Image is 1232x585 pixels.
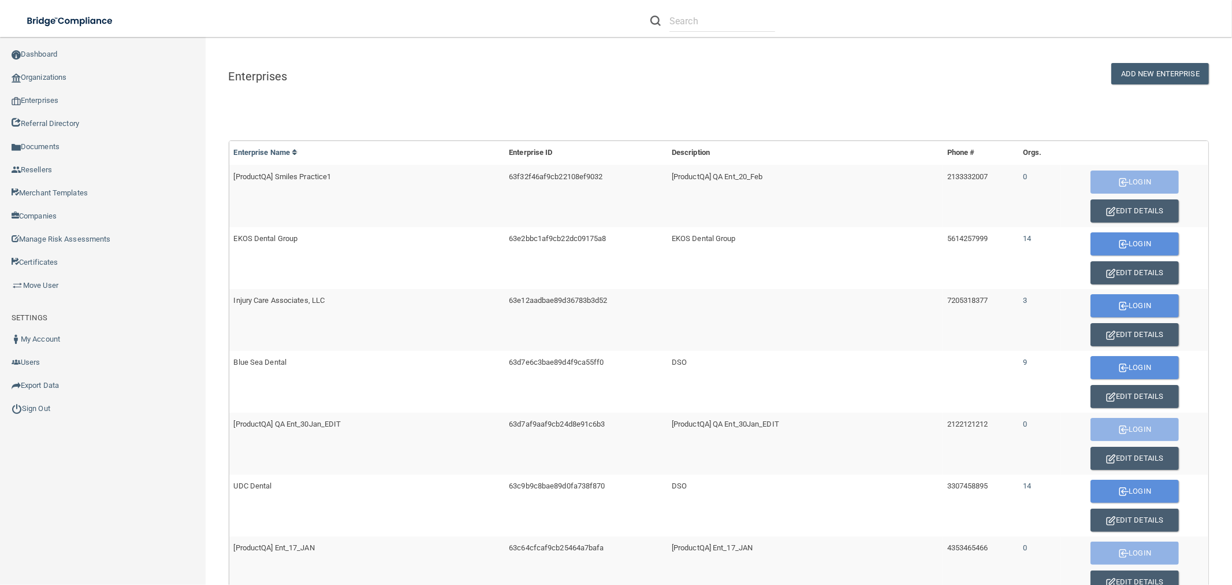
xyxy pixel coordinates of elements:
img: enterprise-edit.29f15f7b.svg [1106,516,1116,525]
span: 0 [1023,543,1027,552]
span: 5614257999 [947,234,988,243]
img: enterprise-edit.29f15f7b.svg [1106,269,1116,278]
img: icon-export.b9366987.png [12,381,21,390]
img: enterprise-login.afad3ce8.svg [1119,487,1129,496]
img: enterprise-edit.29f15f7b.svg [1106,331,1116,340]
img: ic_power_dark.7ecde6b1.png [12,403,22,414]
img: organization-icon.f8decf85.png [12,73,21,83]
span: 63f32f46af9cb22108ef9032 [509,172,602,181]
img: icon-documents.8dae5593.png [12,143,21,152]
span: 14 [1023,234,1031,243]
button: Edit Details [1090,261,1179,284]
button: Edit Details [1090,447,1179,470]
button: Login [1090,232,1179,256]
span: 0 [1023,420,1027,428]
img: ic-search.3b580494.png [650,16,661,26]
button: Edit Details [1090,509,1179,532]
span: Blue Sea Dental [234,358,287,366]
button: Login [1090,171,1179,194]
span: 63c9b9c8bae89d0fa738f870 [509,482,605,490]
img: enterprise-login.afad3ce8.svg [1119,549,1129,558]
img: enterprise.0d942306.png [12,97,21,105]
img: ic_reseller.de258add.png [12,165,21,175]
img: icon-users.e205127d.png [12,358,21,367]
span: 3307458895 [947,482,988,490]
span: DSO [672,358,687,366]
img: enterprise-login.afad3ce8.svg [1119,178,1129,187]
img: enterprise-edit.29f15f7b.svg [1106,207,1116,216]
img: enterprise-edit.29f15f7b.svg [1106,393,1116,402]
span: [ProductQA] Ent_17_JAN [672,543,753,552]
label: SETTINGS [12,311,47,325]
span: [ProductQA] QA Ent_20_Feb [672,172,763,181]
img: ic_dashboard_dark.d01f4a41.png [12,50,21,60]
span: DSO [672,482,687,490]
span: 63d7af9aaf9cb24d8e91c6b3 [509,420,605,428]
button: Login [1090,480,1179,503]
span: 0 [1023,172,1027,181]
button: Login [1090,418,1179,441]
th: Description [667,141,943,165]
th: Enterprise ID [504,141,667,165]
a: Enterprise Name [234,148,299,157]
th: Phone # [943,141,1019,165]
span: [ProductQA] QA Ent_30Jan_EDIT [234,420,341,428]
img: bridge_compliance_login_screen.278c3ca4.svg [17,9,124,33]
span: UDC Dental [234,482,272,490]
span: [ProductQA] Smiles Practice1 [234,172,332,181]
span: Injury Care Associates, LLC [234,296,325,305]
img: enterprise-login.afad3ce8.svg [1119,425,1129,434]
img: enterprise-login.afad3ce8.svg [1119,302,1129,310]
input: Search [669,10,775,32]
span: 4353465466 [947,543,988,552]
button: ADD NEW ENTERPRISE [1111,63,1209,84]
button: Login [1090,294,1179,317]
img: enterprise-login.afad3ce8.svg [1119,240,1129,249]
span: [ProductQA] QA Ent_30Jan_EDIT [672,420,779,428]
span: EKOS Dental Group [234,234,298,243]
span: 3 [1023,296,1027,305]
th: Orgs. [1018,141,1060,165]
span: 63c64cfcaf9cb25464a7bafa [509,543,604,552]
span: 63d7e6c3bae89d4f9ca55ff0 [509,358,604,366]
span: 7205318377 [947,296,988,305]
span: 9 [1023,358,1027,366]
h5: Enterprises [229,70,544,83]
button: Edit Details [1090,199,1179,223]
span: EKOS Dental Group [672,234,736,243]
span: 2133332007 [947,172,988,181]
span: 2122121212 [947,420,988,428]
span: 63e12aadbae89d36783b3d52 [509,296,607,305]
span: 14 [1023,482,1031,490]
span: [ProductQA] Ent_17_JAN [234,543,315,552]
img: ic_user_dark.df1a06c3.png [12,335,21,344]
img: enterprise-login.afad3ce8.svg [1119,364,1129,372]
button: Edit Details [1090,323,1179,346]
button: Login [1090,542,1179,565]
button: Login [1090,356,1179,379]
img: briefcase.64adab9b.png [12,280,23,291]
span: 63e2bbc1af9cb22dc09175a8 [509,234,606,243]
img: enterprise-edit.29f15f7b.svg [1106,454,1116,464]
button: Edit Details [1090,385,1179,408]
